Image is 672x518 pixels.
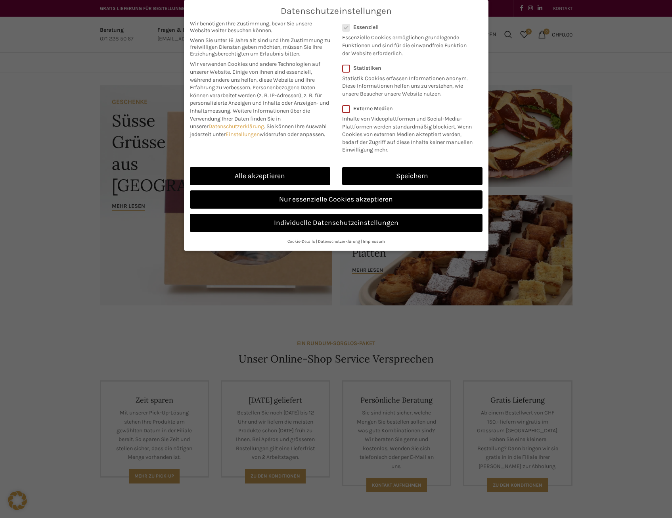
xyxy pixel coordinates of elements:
[190,190,482,209] a: Nur essenzielle Cookies akzeptieren
[342,65,472,71] label: Statistiken
[342,167,482,185] a: Speichern
[190,167,330,185] a: Alle akzeptieren
[342,105,477,112] label: Externe Medien
[342,112,477,154] p: Inhalte von Videoplattformen und Social-Media-Plattformen werden standardmäßig blockiert. Wenn Co...
[209,123,264,130] a: Datenschutzerklärung
[226,131,260,138] a: Einstellungen
[363,239,385,244] a: Impressum
[190,123,327,138] span: Sie können Ihre Auswahl jederzeit unter widerrufen oder anpassen.
[287,239,315,244] a: Cookie-Details
[190,84,329,114] span: Personenbezogene Daten können verarbeitet werden (z. B. IP-Adressen), z. B. für personalisierte A...
[281,6,392,16] span: Datenschutzeinstellungen
[190,37,330,57] span: Wenn Sie unter 16 Jahre alt sind und Ihre Zustimmung zu freiwilligen Diensten geben möchten, müss...
[342,71,472,98] p: Statistik Cookies erfassen Informationen anonym. Diese Informationen helfen uns zu verstehen, wie...
[190,107,310,130] span: Weitere Informationen über die Verwendung Ihrer Daten finden Sie in unserer .
[190,214,482,232] a: Individuelle Datenschutzeinstellungen
[318,239,360,244] a: Datenschutzerklärung
[190,61,320,91] span: Wir verwenden Cookies und andere Technologien auf unserer Website. Einige von ihnen sind essenzie...
[342,31,472,57] p: Essenzielle Cookies ermöglichen grundlegende Funktionen und sind für die einwandfreie Funktion de...
[342,24,472,31] label: Essenziell
[190,20,330,34] span: Wir benötigen Ihre Zustimmung, bevor Sie unsere Website weiter besuchen können.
